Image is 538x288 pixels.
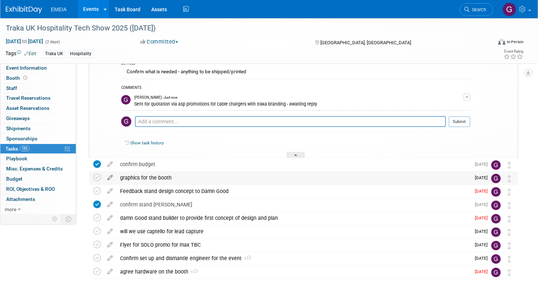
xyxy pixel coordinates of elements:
span: Sponsorships [6,136,37,141]
i: Move task [508,269,511,276]
span: Tasks [5,146,30,152]
span: ROI, Objectives & ROO [6,186,55,192]
span: Staff [6,85,17,91]
span: Booth not reserved yet [22,75,29,81]
i: Move task [508,162,511,169]
div: Traka UK Hospitality Tech Show 2025 ([DATE]) [3,22,480,35]
a: Asset Reservations [0,103,76,113]
span: [DATE] [475,202,491,207]
a: Tasks18% [0,144,76,154]
img: Giovanna Eremita [491,241,501,250]
span: Playbook [6,156,27,161]
i: Move task [508,215,511,222]
div: Sent for quotation via asp promotions for cable chargers with traka branding - awaiting reply [134,100,464,107]
a: Travel Reservations [0,93,76,103]
i: Move task [508,189,511,196]
span: [DATE] [475,215,491,221]
span: [DATE] [475,269,491,274]
a: Edit [24,51,36,56]
a: edit [104,255,116,262]
a: ROI, Objectives & ROO [0,184,76,194]
img: Giovanna Eremita [491,201,501,210]
a: Sponsorships [0,134,76,144]
div: Confirm what is needed - anything to be shipped/printed [121,67,470,78]
a: edit [104,188,116,194]
div: Flyer for SOLO promo for max TBC [116,239,471,251]
button: Committed [138,38,181,46]
a: Event Information [0,63,76,73]
div: DETAILS [121,61,470,67]
div: Hospitality [68,50,94,58]
img: Giovanna Eremita [491,160,501,170]
a: Playbook [0,154,76,164]
div: Event Format [446,38,523,49]
div: In-Person [506,39,523,45]
span: [PERSON_NAME] - Just now [134,95,177,100]
a: edit [104,268,116,275]
a: Misc. Expenses & Credits [0,164,76,174]
a: edit [104,174,116,181]
i: Move task [508,242,511,249]
div: COMMENTS [121,85,470,92]
a: edit [104,242,116,248]
i: Move task [508,202,511,209]
img: Giovanna Eremita [121,95,131,104]
span: 18% [20,146,30,151]
span: Search [469,7,486,12]
span: Misc. Expenses & Credits [6,166,63,172]
span: EMEIA [51,7,67,12]
a: Budget [0,174,76,184]
span: to [21,38,28,44]
img: Giovanna Eremita [491,187,501,197]
a: Shipments [0,124,76,133]
td: Tags [5,50,36,58]
td: Personalize Event Tab Strip [49,214,61,224]
span: 1 [242,256,251,261]
a: Staff [0,83,76,93]
img: Giovanna Eremita [502,3,516,16]
div: graphics for the booth [116,172,471,184]
div: agree hardware on the booth [116,266,471,278]
button: Submit [449,116,470,127]
i: Move task [508,229,511,236]
a: Attachments [0,194,76,204]
span: Booth [6,75,29,81]
img: Giovanna Eremita [491,268,501,277]
a: edit [104,215,116,221]
span: [DATE] [475,229,491,234]
span: 1 [188,270,198,275]
span: Budget [6,176,22,182]
img: Format-Inperson.png [498,39,505,45]
span: Giveaways [6,115,30,121]
img: Giovanna Eremita [491,174,501,183]
span: more [5,206,16,212]
img: Giovanna Eremita [491,214,501,223]
div: confirm stand [PERSON_NAME] [116,198,471,211]
img: Giovanna Eremita [121,116,131,127]
div: will we use captello for lead capture [116,225,471,238]
a: Show task history [130,140,164,145]
img: ExhibitDay [6,6,42,13]
a: edit [104,161,116,168]
span: [DATE] [475,189,491,194]
span: (2 days) [45,40,60,44]
img: Giovanna Eremita [491,227,501,237]
span: [DATE] [475,175,491,180]
span: [DATE] [475,162,491,167]
div: Event Rating [504,50,523,53]
a: edit [104,228,116,235]
div: damn Good stand builder to provide first concept of design and plan [116,212,471,224]
span: Shipments [6,126,30,131]
img: Giovanna Eremita [491,254,501,264]
span: Event Information [6,65,47,71]
span: [GEOGRAPHIC_DATA], [GEOGRAPHIC_DATA] [320,40,411,45]
td: Toggle Event Tabs [61,214,76,224]
a: Search [460,3,493,16]
a: Booth [0,73,76,83]
span: Asset Reservations [6,105,49,111]
div: Feedback stand design concept to Damn Good [116,185,471,197]
span: [DATE] [475,256,491,261]
a: Giveaways [0,114,76,123]
a: edit [104,201,116,208]
span: [DATE] [475,242,491,247]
